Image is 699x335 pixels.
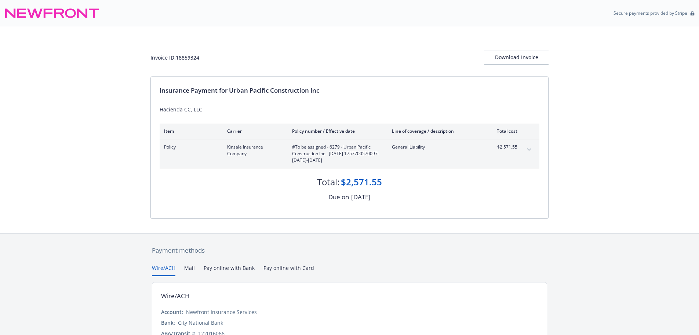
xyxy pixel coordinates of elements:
span: #To be assigned - 6279 - Urban Pacific Construction Inc - [DATE] 1757700570097 - [DATE]-[DATE] [292,144,380,164]
div: Line of coverage / description [392,128,478,134]
div: City National Bank [178,319,223,327]
div: PolicyKinsale Insurance Company#To be assigned - 6279 - Urban Pacific Construction Inc - [DATE] 1... [160,139,539,168]
button: Pay online with Bank [204,264,255,276]
div: Download Invoice [484,50,549,64]
div: Newfront Insurance Services [186,308,257,316]
span: Kinsale Insurance Company [227,144,280,157]
button: Wire/ACH [152,264,175,276]
button: Pay online with Card [263,264,314,276]
div: Policy number / Effective date [292,128,380,134]
div: Wire/ACH [161,291,190,301]
div: Total cost [490,128,517,134]
button: expand content [523,144,535,156]
div: Carrier [227,128,280,134]
div: $2,571.55 [341,176,382,188]
div: [DATE] [351,192,371,202]
div: Due on [328,192,349,202]
div: Payment methods [152,246,547,255]
div: Insurance Payment for Urban Pacific Construction Inc [160,86,539,95]
button: Mail [184,264,195,276]
span: $2,571.55 [490,144,517,150]
button: Download Invoice [484,50,549,65]
span: General Liability [392,144,478,150]
p: Secure payments provided by Stripe [614,10,687,16]
span: Policy [164,144,215,150]
div: Total: [317,176,339,188]
div: Item [164,128,215,134]
div: Invoice ID: 18859324 [150,54,199,61]
div: Bank: [161,319,175,327]
div: Account: [161,308,183,316]
div: Hacienda CC, LLC [160,106,539,113]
